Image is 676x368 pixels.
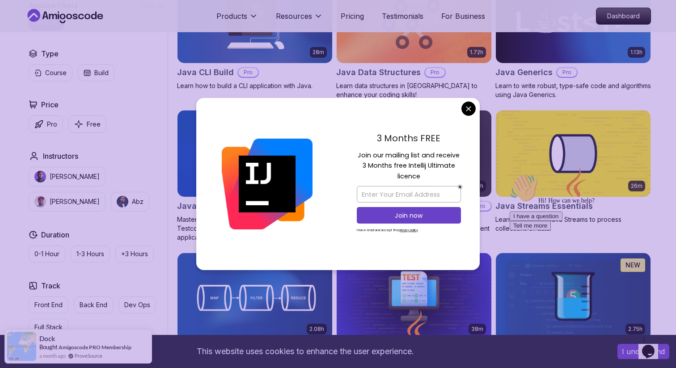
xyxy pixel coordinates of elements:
[34,250,59,258] p: 0-1 Hour
[124,300,150,309] p: Dev Ops
[495,110,651,233] a: Java Streams Essentials card26mJava Streams EssentialsLearn how to use Java Streams to process co...
[177,215,333,242] p: Master Java integration testing with Spring Boot, Testcontainers, and WebTestClient for robust ap...
[78,64,114,81] button: Build
[441,11,485,21] a: For Business
[41,229,69,240] h2: Duration
[87,120,101,129] p: Free
[7,332,36,361] img: provesource social proof notification image
[630,49,642,56] p: 1.13h
[638,332,667,359] iframe: chat widget
[341,11,364,21] a: Pricing
[4,4,165,60] div: 👋Hi! How can we help?I have a questionTell me more
[596,8,651,24] p: Dashboard
[313,49,324,56] p: 28m
[43,151,78,161] h2: Instructors
[29,296,68,313] button: Front End
[121,250,148,258] p: +3 Hours
[76,250,104,258] p: 1-3 Hours
[4,41,56,51] button: I have a question
[628,326,642,333] p: 2.75h
[34,300,63,309] p: Front End
[29,167,106,186] button: instructor img[PERSON_NAME]
[471,202,491,211] p: Pro
[216,11,247,21] p: Products
[177,253,333,367] a: Java Streams card2.08hJava StreamsProMaster Data Processing with Java Streams
[337,253,491,340] img: Java Unit Testing Essentials card
[177,110,332,197] img: Java Integration Testing card
[495,66,553,79] h2: Java Generics
[177,200,275,212] h2: Java Integration Testing
[495,215,651,233] p: Learn how to use Java Streams to process collections of data.
[238,68,258,77] p: Pro
[39,335,55,343] span: Dock
[29,192,106,211] button: instructor img[PERSON_NAME]
[29,319,68,336] button: Full Stack
[80,300,107,309] p: Back End
[216,11,258,29] button: Products
[34,171,46,182] img: instructor img
[382,11,423,21] a: Testimonials
[495,81,651,99] p: Learn to write robust, type-safe code and algorithms using Java Generics.
[41,99,59,110] h2: Price
[41,280,60,291] h2: Track
[111,192,149,211] button: instructor imgAbz
[68,115,106,133] button: Free
[71,245,110,262] button: 1-3 Hours
[495,200,593,212] h2: Java Streams Essentials
[4,27,89,34] span: Hi! How can we help?
[117,196,128,207] img: instructor img
[177,110,333,242] a: Java Integration Testing card1.67hNEWJava Integration TestingProMaster Java integration testing w...
[470,49,483,56] p: 1.72h
[496,253,651,340] img: Java Unit Testing and TDD card
[41,48,59,59] h2: Type
[336,66,421,79] h2: Java Data Structures
[29,115,63,133] button: Pro
[34,323,63,332] p: Full Stack
[132,197,144,206] p: Abz
[276,11,312,21] p: Resources
[496,110,651,197] img: Java Streams Essentials card
[617,344,669,359] button: Accept cookies
[7,342,604,361] div: This website uses cookies to enhance the user experience.
[75,352,102,360] a: ProveSource
[50,197,100,206] p: [PERSON_NAME]
[47,120,57,129] p: Pro
[45,68,67,77] p: Course
[276,11,323,29] button: Resources
[506,170,667,328] iframe: chat widget
[177,81,333,90] p: Learn how to build a CLI application with Java.
[177,253,332,340] img: Java Streams card
[557,68,577,77] p: Pro
[29,64,72,81] button: Course
[50,172,100,181] p: [PERSON_NAME]
[596,8,651,25] a: Dashboard
[59,344,131,351] a: Amigoscode PRO Membership
[336,81,492,99] p: Learn data structures in [GEOGRAPHIC_DATA] to enhance your coding skills!
[118,296,156,313] button: Dev Ops
[74,296,113,313] button: Back End
[4,4,32,32] img: :wave:
[309,326,324,333] p: 2.08h
[39,352,66,360] span: a month ago
[4,51,45,60] button: Tell me more
[29,245,65,262] button: 0-1 Hour
[115,245,154,262] button: +3 Hours
[94,68,109,77] p: Build
[425,68,445,77] p: Pro
[177,66,234,79] h2: Java CLI Build
[39,343,58,351] span: Bought
[34,196,46,207] img: instructor img
[471,326,483,333] p: 38m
